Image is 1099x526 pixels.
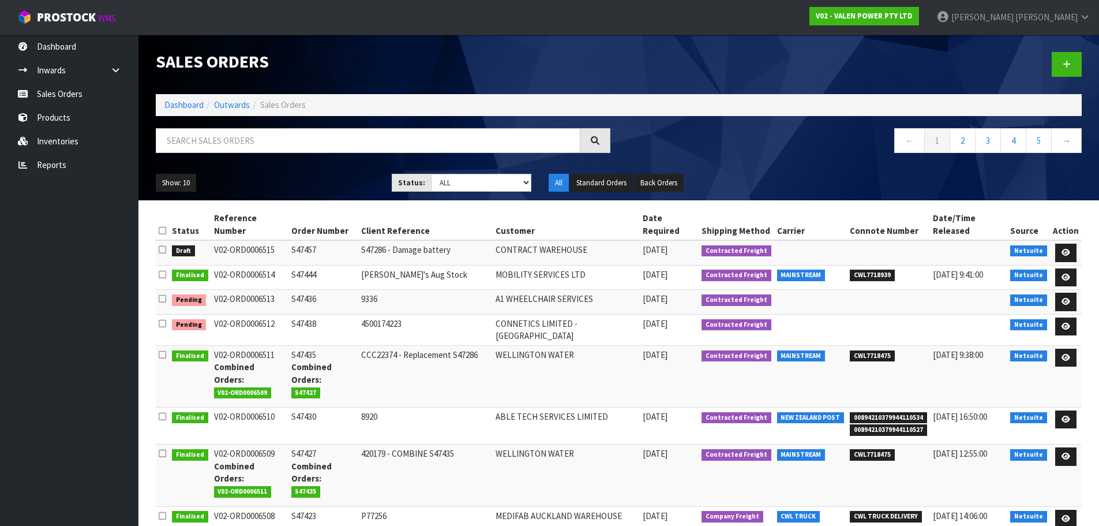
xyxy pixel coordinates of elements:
th: Client Reference [358,209,493,240]
th: Carrier [774,209,847,240]
span: Contracted Freight [702,350,771,362]
td: V02-ORD0006514 [211,265,288,290]
span: Finalised [172,412,208,424]
span: MAINSTREAM [777,350,826,362]
a: ← [894,128,925,153]
nav: Page navigation [628,128,1082,156]
a: 4 [1000,128,1026,153]
a: 3 [975,128,1001,153]
td: V02-ORD0006513 [211,290,288,315]
span: Draft [172,245,195,257]
img: cube-alt.png [17,10,32,24]
td: A1 WHEELCHAIR SERVICES [493,290,640,315]
button: Standard Orders [570,174,633,192]
span: 00894210379944110534 [850,412,927,424]
span: [DATE] [643,411,667,422]
span: MAINSTREAM [777,449,826,461]
th: Shipping Method [699,209,774,240]
td: 420179 - COMBINE S47435 [358,445,493,506]
th: Date/Time Released [930,209,1008,240]
strong: Status: [398,178,425,188]
td: S47436 [288,290,359,315]
td: [PERSON_NAME]'s Aug Stock [358,265,493,290]
span: Finalised [172,270,208,281]
span: [DATE] 12:55:00 [933,448,987,459]
span: Netsuite [1010,350,1047,362]
span: Contracted Freight [702,270,771,281]
td: S47286 - Damage battery [358,240,493,265]
span: [DATE] [643,448,667,459]
strong: Combined Orders: [214,361,254,385]
span: [DATE] [643,510,667,521]
td: CONTRACT WAREHOUSE [493,240,640,265]
td: S47435 [288,345,359,407]
span: [DATE] [643,349,667,360]
th: Status [169,209,211,240]
span: [DATE] 16:50:00 [933,411,987,422]
span: [PERSON_NAME] [1015,12,1078,23]
span: Netsuite [1010,511,1047,523]
span: CWL7718475 [850,350,895,362]
span: [DATE] 9:38:00 [933,349,983,360]
th: Date Required [640,209,699,240]
span: Company Freight [702,511,763,523]
a: 5 [1026,128,1052,153]
td: 4500174223 [358,314,493,345]
td: S47444 [288,265,359,290]
td: S47438 [288,314,359,345]
strong: V02 - VALEN POWER PTY LTD [816,11,913,21]
td: WELLINGTON WATER [493,445,640,506]
strong: Combined Orders: [291,461,332,484]
span: [DATE] [643,293,667,304]
span: Netsuite [1010,449,1047,461]
a: Dashboard [164,99,204,110]
td: 8920 [358,407,493,444]
span: CWL7718475 [850,449,895,461]
span: [DATE] 14:06:00 [933,510,987,521]
button: Back Orders [634,174,684,192]
span: [DATE] [643,244,667,255]
td: S47427 [288,445,359,506]
td: V02-ORD0006510 [211,407,288,444]
span: ProStock [37,10,96,25]
td: MOBILITY SERVICES LTD [493,265,640,290]
span: Netsuite [1010,319,1047,331]
h1: Sales Orders [156,52,610,71]
strong: Combined Orders: [214,461,254,484]
span: Netsuite [1010,270,1047,281]
th: Customer [493,209,640,240]
a: Outwards [214,99,250,110]
span: NEW ZEALAND POST [777,412,845,424]
td: 9336 [358,290,493,315]
span: Contracted Freight [702,319,771,331]
td: V02-ORD0006511 [211,345,288,407]
span: CWL7718939 [850,270,895,281]
span: Netsuite [1010,412,1047,424]
td: ABLE TECH SERVICES LIMITED [493,407,640,444]
a: 2 [950,128,976,153]
td: S47430 [288,407,359,444]
td: S47457 [288,240,359,265]
td: V02-ORD0006515 [211,240,288,265]
span: Sales Orders [260,99,306,110]
th: Reference Number [211,209,288,240]
span: MAINSTREAM [777,270,826,281]
small: WMS [98,13,116,24]
span: V02-ORD0006509 [214,387,272,399]
span: [DATE] [643,269,667,280]
span: Netsuite [1010,245,1047,257]
a: → [1051,128,1082,153]
span: CWL TRUCK DELIVERY [850,511,922,523]
td: V02-ORD0006512 [211,314,288,345]
span: 00894210379944110527 [850,424,927,436]
span: Contracted Freight [702,412,771,424]
span: Finalised [172,511,208,523]
span: Contracted Freight [702,449,771,461]
span: Contracted Freight [702,245,771,257]
span: Finalised [172,449,208,461]
span: CWL TRUCK [777,511,820,523]
span: [DATE] [643,318,667,329]
button: All [549,174,569,192]
button: Show: 10 [156,174,196,192]
span: Pending [172,294,206,306]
